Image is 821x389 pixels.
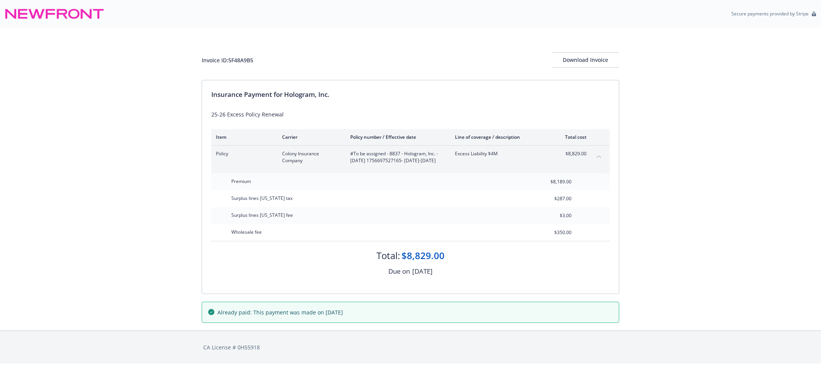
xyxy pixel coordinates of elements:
span: $8,829.00 [558,150,587,157]
div: PolicyColony Insurance Company#To be assigned - 8837 - Hologram, Inc. - [DATE] 1756697527165- [DA... [211,146,610,169]
div: 25-26 Excess Policy Renewal [211,110,610,118]
input: 0.00 [526,210,576,221]
div: [DATE] [412,266,433,276]
div: Due on [388,266,410,276]
span: Surplus lines [US_STATE] fee [231,212,293,218]
span: Already paid: This payment was made on [DATE] [217,308,343,316]
input: 0.00 [526,227,576,238]
button: Download Invoice [552,52,619,68]
input: 0.00 [526,176,576,188]
div: CA License # 0H55918 [203,343,618,351]
span: Wholesale fee [231,229,262,235]
div: Total cost [558,134,587,140]
span: Premium [231,178,251,185]
div: Line of coverage / description [455,134,545,140]
span: Policy [216,150,270,157]
div: Policy number / Effective date [350,134,443,140]
div: Item [216,134,270,140]
span: Colony Insurance Company [282,150,338,164]
div: Insurance Payment for Hologram, Inc. [211,90,610,100]
div: Carrier [282,134,338,140]
input: 0.00 [526,193,576,204]
span: Excess Liability $4M [455,150,545,157]
div: Total: [376,249,400,262]
div: Download Invoice [552,53,619,67]
button: collapse content [593,150,605,163]
span: Surplus lines [US_STATE] tax [231,195,293,201]
div: Invoice ID: 5F48A9B5 [202,56,253,64]
p: Secure payments provided by Stripe [731,10,809,17]
span: #To be assigned - 8837 - Hologram, Inc. - [DATE] 1756697527165 - [DATE]-[DATE] [350,150,443,164]
div: $8,829.00 [401,249,445,262]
